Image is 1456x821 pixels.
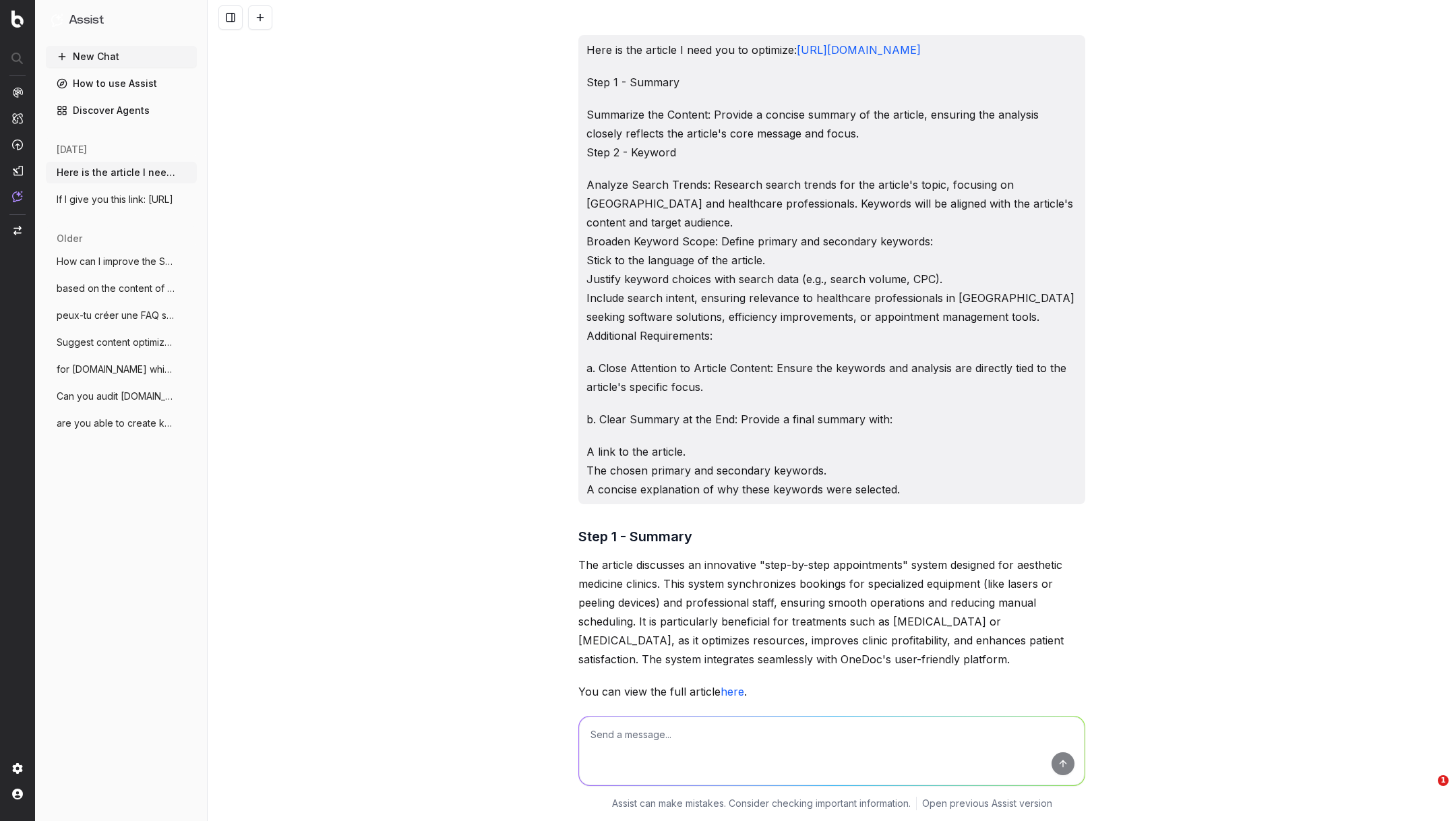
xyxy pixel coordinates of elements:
[12,763,23,774] img: Setting
[586,442,1077,499] p: A link to the article. The chosen primary and secondary keywords. A concise explanation of why th...
[612,797,911,810] p: Assist can make mistakes. Consider checking important information.
[12,191,23,202] img: Assist
[57,193,173,206] span: If I give you this link: [URL]
[69,11,104,30] h1: Assist
[12,113,23,124] img: Intelligence
[46,189,197,210] button: If I give you this link: [URL]
[11,10,24,28] img: Botify logo
[578,555,1085,669] p: The article discusses an innovative "step-by-step appointments" system designed for aesthetic med...
[46,73,197,94] a: How to use Assist
[12,789,23,799] img: My account
[586,175,1077,345] p: Analyze Search Trends: Research search trends for the article's topic, focusing on [GEOGRAPHIC_DA...
[57,309,175,322] span: peux-tu créer une FAQ sur Gestion des re
[57,390,175,403] span: Can you audit [DOMAIN_NAME] in terms of
[922,797,1052,810] a: Open previous Assist version
[57,255,175,268] span: How can I improve the SEO of this page?
[57,143,87,156] span: [DATE]
[46,305,197,326] button: peux-tu créer une FAQ sur Gestion des re
[46,332,197,353] button: Suggest content optimization and keyword
[46,278,197,299] button: based on the content of this page showca
[57,282,175,295] span: based on the content of this page showca
[57,232,82,245] span: older
[586,105,1077,162] p: Summarize the Content: Provide a concise summary of the article, ensuring the analysis closely re...
[578,682,1085,701] p: You can view the full article .
[46,162,197,183] button: Here is the article I need you to optimi
[46,251,197,272] button: How can I improve the SEO of this page?
[12,165,23,176] img: Studio
[586,359,1077,396] p: a. Close Attention to Article Content: Ensure the keywords and analysis are directly tied to the ...
[46,100,197,121] a: Discover Agents
[586,40,1077,59] p: Here is the article I need you to optimize:
[46,413,197,434] button: are you able to create keywords group fo
[13,226,22,235] img: Switch project
[797,43,921,57] a: [URL][DOMAIN_NAME]
[12,87,23,98] img: Analytics
[57,417,175,430] span: are you able to create keywords group fo
[1438,775,1449,786] span: 1
[578,526,1085,547] h3: Step 1 - Summary
[721,685,744,698] a: here
[586,73,1077,92] p: Step 1 - Summary
[558,531,571,545] img: Botify assist logo
[57,336,175,349] span: Suggest content optimization and keyword
[51,11,191,30] button: Assist
[57,166,175,179] span: Here is the article I need you to optimi
[57,363,175,376] span: for [DOMAIN_NAME] which is our B2B
[46,46,197,67] button: New Chat
[1410,775,1443,808] iframe: Intercom live chat
[51,13,63,26] img: Assist
[586,410,1077,429] p: b. Clear Summary at the End: Provide a final summary with:
[12,139,23,150] img: Activation
[46,359,197,380] button: for [DOMAIN_NAME] which is our B2B
[46,386,197,407] button: Can you audit [DOMAIN_NAME] in terms of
